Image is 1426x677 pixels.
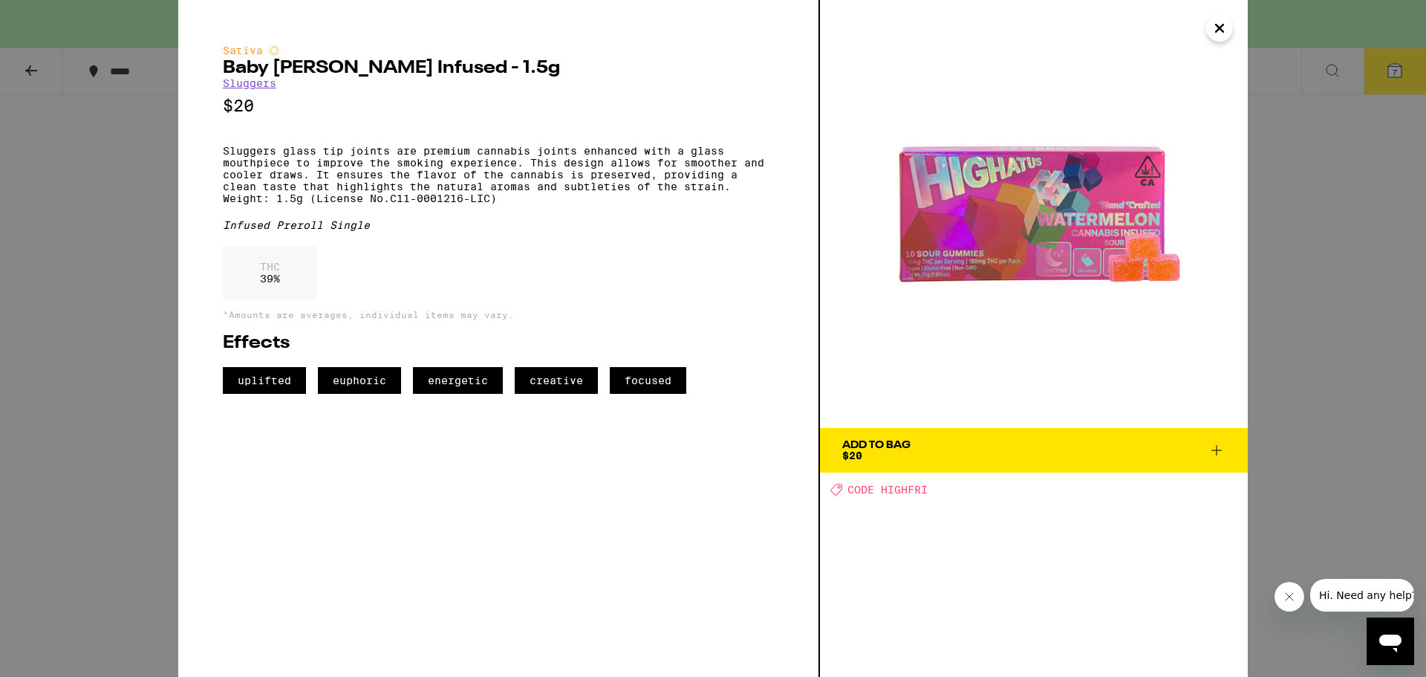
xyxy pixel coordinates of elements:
iframe: Message from company [1310,579,1414,612]
p: *Amounts are averages, individual items may vary. [223,310,774,320]
button: Add To Bag$20 [820,428,1248,473]
span: focused [610,367,686,394]
span: energetic [413,367,503,394]
div: Add To Bag [842,440,911,450]
a: Sluggers [223,77,276,89]
span: CODE HIGHFRI [847,484,928,496]
img: sativaColor.svg [268,45,280,56]
span: uplifted [223,367,306,394]
span: Hi. Need any help? [9,10,107,22]
iframe: Button to launch messaging window [1367,618,1414,665]
p: $20 [223,97,774,115]
p: Sluggers glass tip joints are premium cannabis joints enhanced with a glass mouthpiece to improve... [223,145,774,204]
span: euphoric [318,367,401,394]
p: THC [260,261,280,273]
div: 39 % [223,246,317,299]
span: $20 [842,450,862,461]
h2: Effects [223,334,774,352]
iframe: Close message [1274,582,1304,612]
h2: Baby [PERSON_NAME] Infused - 1.5g [223,59,774,77]
div: Infused Preroll Single [223,219,774,231]
button: Close [1206,15,1233,42]
span: creative [515,367,598,394]
div: Sativa [223,45,774,56]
